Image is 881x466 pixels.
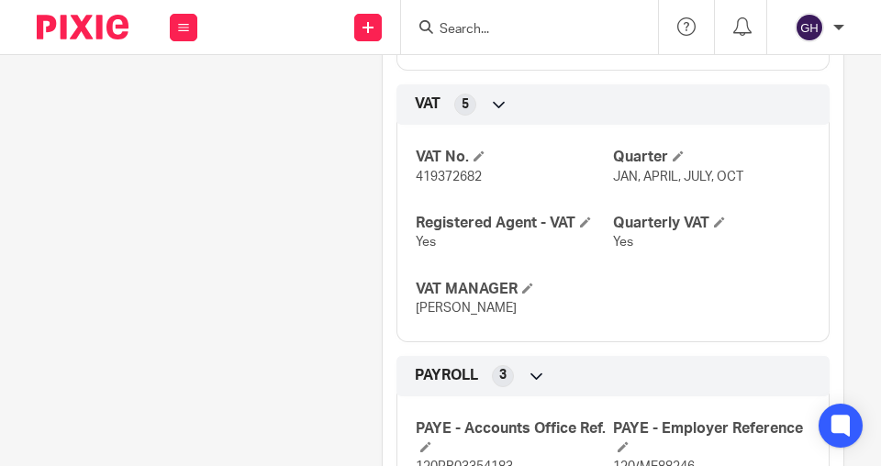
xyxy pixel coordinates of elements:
span: JAN, APRIL, JULY, OCT [613,171,743,183]
span: 5 [462,95,469,114]
span: Yes [416,236,436,249]
span: VAT [415,94,440,114]
input: Search [438,22,603,39]
img: svg%3E [795,13,824,42]
h4: PAYE - Accounts Office Ref. [416,419,613,459]
h4: PAYE - Employer Reference [613,419,810,459]
h4: VAT No. [416,148,613,167]
span: PAYROLL [415,366,478,385]
h4: Quarter [613,148,810,167]
span: 3 [499,366,507,384]
span: 419372682 [416,171,482,183]
span: Yes [613,236,633,249]
img: Pixie [37,15,128,39]
h4: Registered Agent - VAT [416,214,613,233]
h4: VAT MANAGER [416,280,613,299]
span: [PERSON_NAME] [416,302,517,315]
h4: Quarterly VAT [613,214,810,233]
